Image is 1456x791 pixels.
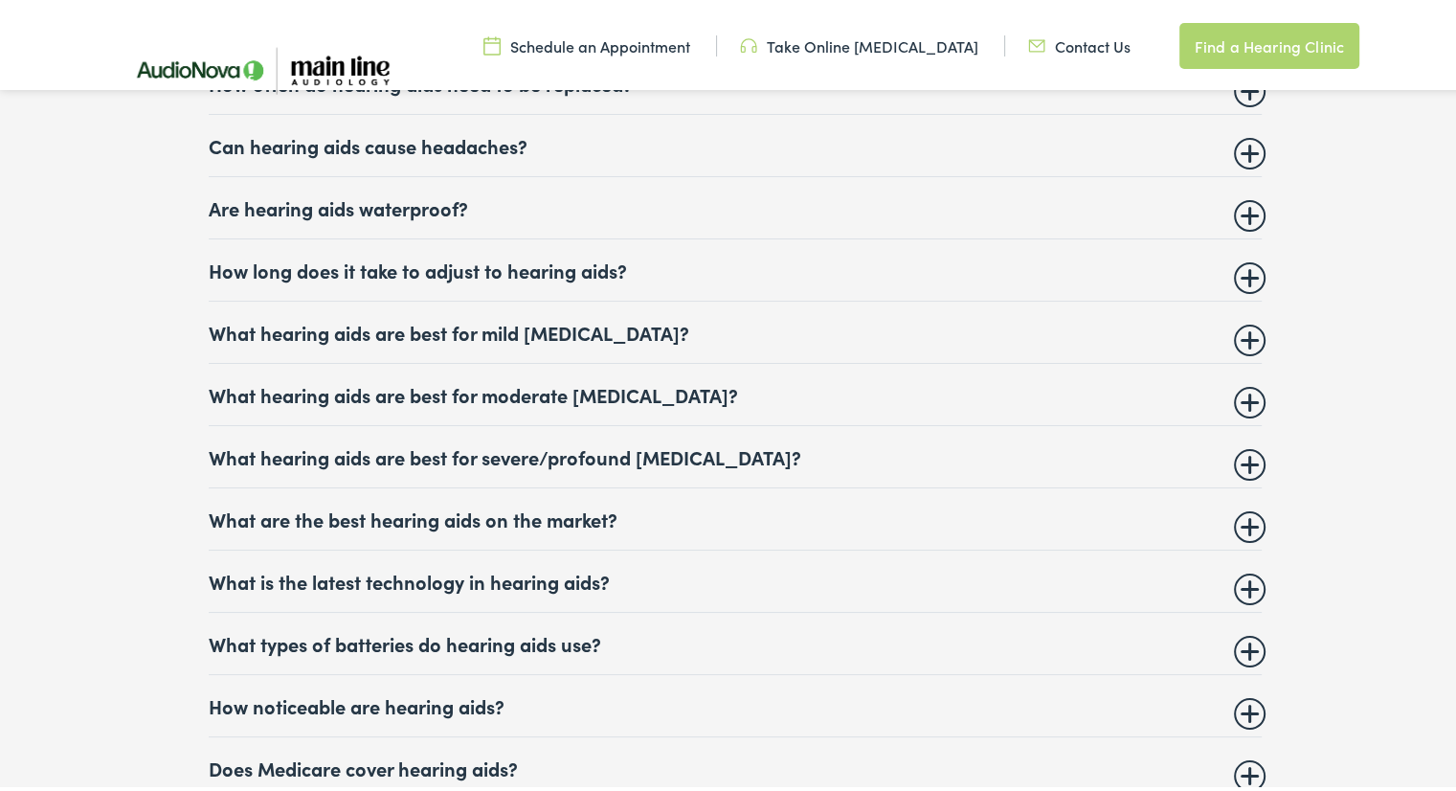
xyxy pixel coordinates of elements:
a: Schedule an Appointment [483,32,690,53]
summary: How long does it take to adjust to hearing aids? [209,255,1262,278]
img: utility icon [483,32,501,53]
summary: What hearing aids are best for severe/profound [MEDICAL_DATA]? [209,441,1262,464]
a: Take Online [MEDICAL_DATA] [740,32,978,53]
a: Find a Hearing Clinic [1179,19,1359,65]
img: utility icon [1028,32,1045,53]
img: utility icon [740,32,757,53]
summary: Does Medicare cover hearing aids? [209,753,1262,776]
summary: How noticeable are hearing aids? [209,690,1262,713]
summary: What hearing aids are best for moderate [MEDICAL_DATA]? [209,379,1262,402]
a: Contact Us [1028,32,1131,53]
summary: What is the latest technology in hearing aids? [209,566,1262,589]
summary: What types of batteries do hearing aids use? [209,628,1262,651]
summary: Are hearing aids waterproof? [209,192,1262,215]
summary: Can hearing aids cause headaches? [209,130,1262,153]
summary: What hearing aids are best for mild [MEDICAL_DATA]? [209,317,1262,340]
summary: What are the best hearing aids on the market? [209,504,1262,527]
